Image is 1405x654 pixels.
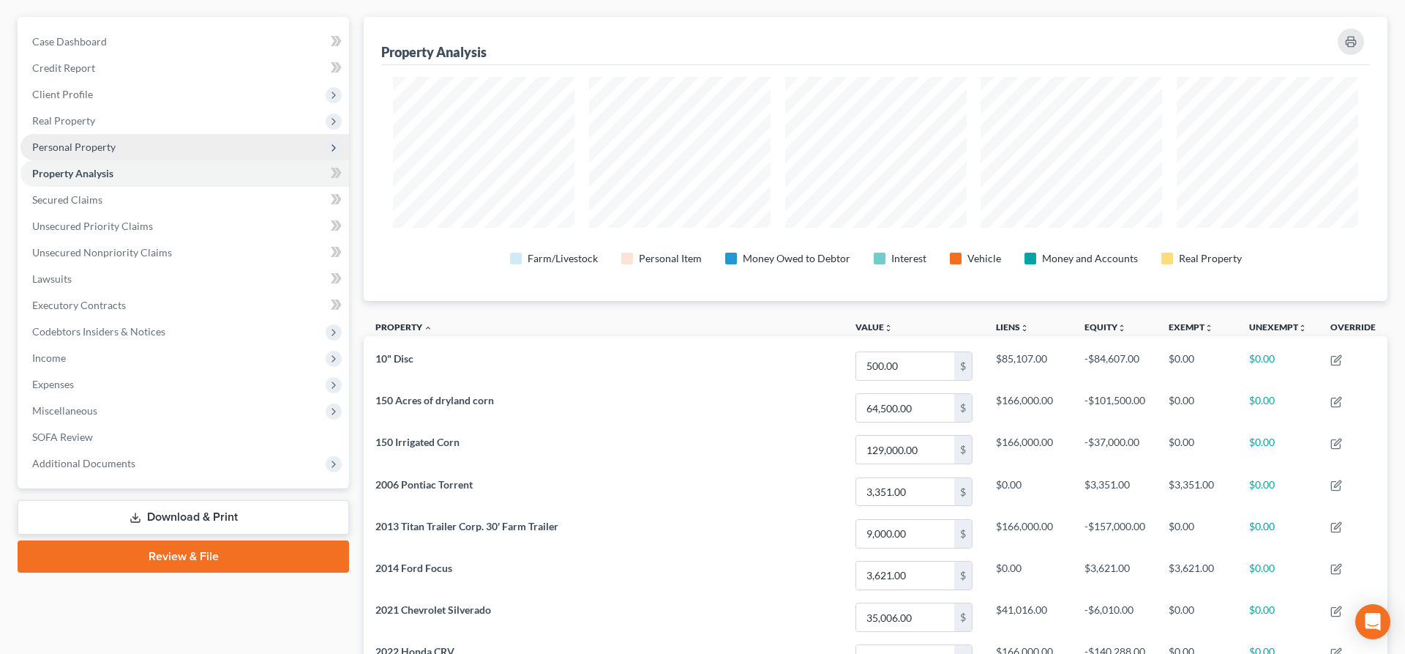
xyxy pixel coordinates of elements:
[375,603,491,616] span: 2021 Chevrolet Silverado
[954,352,972,380] div: $
[856,436,954,464] input: 0.00
[32,378,74,390] span: Expenses
[1249,322,1307,332] a: Unexemptunfold_more
[984,387,1073,429] td: $166,000.00
[381,43,487,61] div: Property Analysis
[1073,387,1157,429] td: -$101,500.00
[984,345,1073,387] td: $85,107.00
[32,220,153,232] span: Unsecured Priority Claims
[1237,387,1319,429] td: $0.00
[1084,322,1126,332] a: Equityunfold_more
[1237,429,1319,471] td: $0.00
[375,394,494,406] span: 150 Acres of dryland corn
[32,325,165,338] span: Codebtors Insiders & Notices
[1117,324,1126,332] i: unfold_more
[1237,345,1319,387] td: $0.00
[954,478,972,506] div: $
[1237,596,1319,638] td: $0.00
[20,160,349,187] a: Property Analysis
[32,88,93,100] span: Client Profile
[375,436,460,448] span: 150 Irrigated Corn
[856,394,954,422] input: 0.00
[32,272,72,285] span: Lawsuits
[1157,513,1237,554] td: $0.00
[1237,513,1319,554] td: $0.00
[528,251,598,266] div: Farm/Livestock
[743,251,850,266] div: Money Owed to Debtor
[984,471,1073,513] td: $0.00
[32,193,102,206] span: Secured Claims
[954,436,972,464] div: $
[1237,471,1319,513] td: $0.00
[20,29,349,55] a: Case Dashboard
[32,62,95,74] span: Credit Report
[1355,604,1390,639] div: Open Intercom Messenger
[375,322,432,332] a: Property expand_less
[32,114,95,127] span: Real Property
[954,562,972,590] div: $
[1073,596,1157,638] td: -$6,010.00
[32,352,66,364] span: Income
[20,266,349,292] a: Lawsuits
[20,187,349,213] a: Secured Claims
[984,513,1073,554] td: $166,000.00
[1157,471,1237,513] td: $3,351.00
[1237,554,1319,596] td: $0.00
[639,251,702,266] div: Personal Item
[856,352,954,380] input: 0.00
[20,239,349,266] a: Unsecured Nonpriority Claims
[1073,345,1157,387] td: -$84,607.00
[375,352,413,365] span: 10" Disc
[1073,513,1157,554] td: -$157,000.00
[18,500,349,535] a: Download & Print
[856,562,954,590] input: 0.00
[984,554,1073,596] td: $0.00
[375,562,452,574] span: 2014 Ford Focus
[954,603,972,631] div: $
[32,299,126,311] span: Executory Contracts
[884,324,893,332] i: unfold_more
[984,429,1073,471] td: $166,000.00
[32,167,113,179] span: Property Analysis
[856,603,954,631] input: 0.00
[1157,387,1237,429] td: $0.00
[20,213,349,239] a: Unsecured Priority Claims
[855,322,893,332] a: Valueunfold_more
[1157,596,1237,638] td: $0.00
[32,457,135,469] span: Additional Documents
[856,478,954,506] input: 0.00
[891,251,926,266] div: Interest
[32,431,93,443] span: SOFA Review
[1042,251,1138,266] div: Money and Accounts
[996,322,1029,332] a: Liensunfold_more
[1157,345,1237,387] td: $0.00
[1298,324,1307,332] i: unfold_more
[375,478,473,491] span: 2006 Pontiac Torrent
[984,596,1073,638] td: $41,016.00
[32,246,172,259] span: Unsecured Nonpriority Claims
[1073,554,1157,596] td: $3,621.00
[1319,313,1387,346] th: Override
[32,35,107,48] span: Case Dashboard
[1157,429,1237,471] td: $0.00
[1073,471,1157,513] td: $3,351.00
[1020,324,1029,332] i: unfold_more
[1157,554,1237,596] td: $3,621.00
[954,394,972,422] div: $
[967,251,1001,266] div: Vehicle
[1179,251,1242,266] div: Real Property
[32,404,97,417] span: Miscellaneous
[20,55,349,81] a: Credit Report
[32,141,116,153] span: Personal Property
[1169,322,1213,332] a: Exemptunfold_more
[1073,429,1157,471] td: -$37,000.00
[954,520,972,548] div: $
[856,520,954,548] input: 0.00
[424,324,432,332] i: expand_less
[20,292,349,319] a: Executory Contracts
[20,424,349,450] a: SOFA Review
[18,540,349,573] a: Review & File
[375,520,558,532] span: 2013 Titan Trailer Corp. 30' Farm Trailer
[1204,324,1213,332] i: unfold_more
